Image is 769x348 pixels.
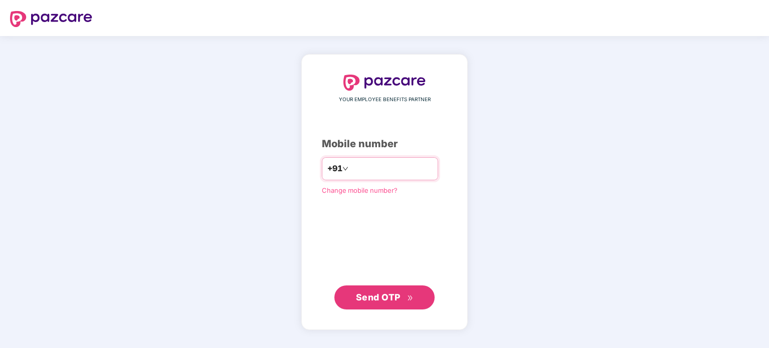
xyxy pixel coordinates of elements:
[10,11,92,27] img: logo
[356,292,401,302] span: Send OTP
[339,96,431,104] span: YOUR EMPLOYEE BENEFITS PARTNER
[342,166,348,172] span: down
[343,75,426,91] img: logo
[327,162,342,175] span: +91
[322,136,447,152] div: Mobile number
[322,186,398,194] a: Change mobile number?
[407,295,414,301] span: double-right
[334,285,435,309] button: Send OTPdouble-right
